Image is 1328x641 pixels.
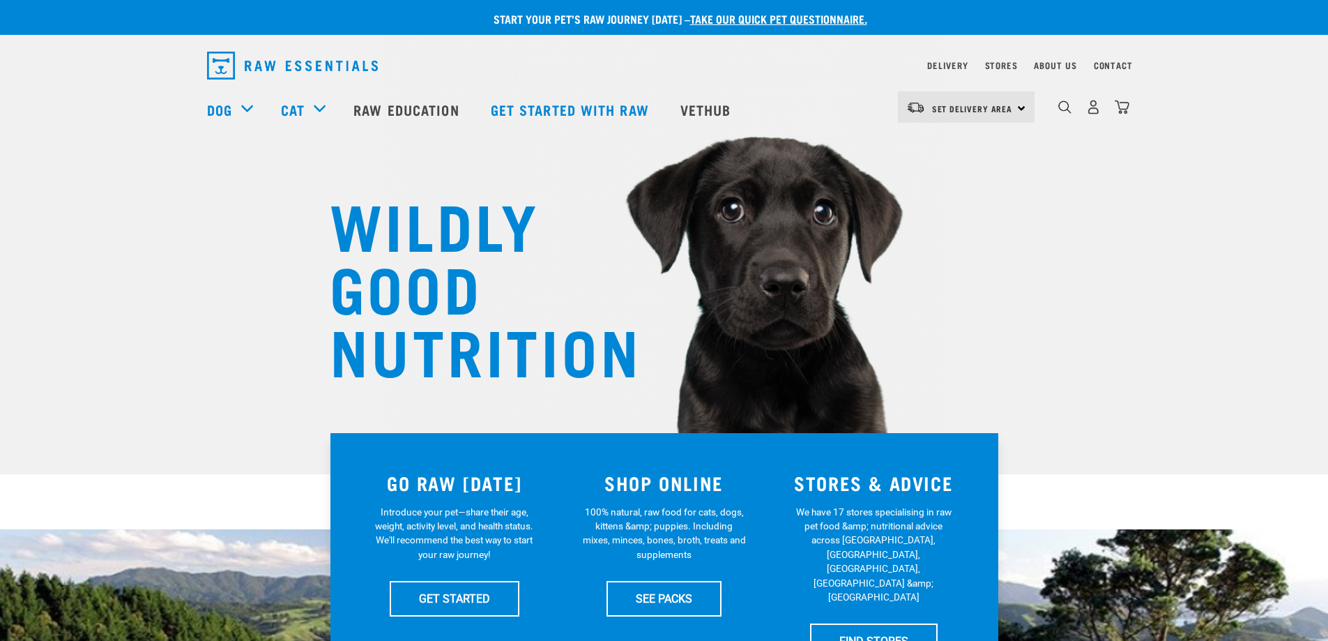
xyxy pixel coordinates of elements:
[1094,63,1133,68] a: Contact
[927,63,968,68] a: Delivery
[606,581,722,616] a: SEE PACKS
[567,472,761,494] h3: SHOP ONLINE
[1058,100,1071,114] img: home-icon-1@2x.png
[932,106,1013,111] span: Set Delivery Area
[281,99,305,120] a: Cat
[690,15,867,22] a: take our quick pet questionnaire.
[906,101,925,114] img: van-moving.png
[985,63,1018,68] a: Stores
[330,192,609,380] h1: WILDLY GOOD NUTRITION
[1034,63,1076,68] a: About Us
[390,581,519,616] a: GET STARTED
[1086,100,1101,114] img: user.png
[477,82,666,137] a: Get started with Raw
[777,472,970,494] h3: STORES & ADVICE
[792,505,956,605] p: We have 17 stores specialising in raw pet food &amp; nutritional advice across [GEOGRAPHIC_DATA],...
[207,52,378,80] img: Raw Essentials Logo
[339,82,476,137] a: Raw Education
[372,505,536,562] p: Introduce your pet—share their age, weight, activity level, and health status. We'll recommend th...
[582,505,746,562] p: 100% natural, raw food for cats, dogs, kittens &amp; puppies. Including mixes, minces, bones, bro...
[358,472,551,494] h3: GO RAW [DATE]
[207,99,232,120] a: Dog
[1115,100,1129,114] img: home-icon@2x.png
[666,82,749,137] a: Vethub
[196,46,1133,85] nav: dropdown navigation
